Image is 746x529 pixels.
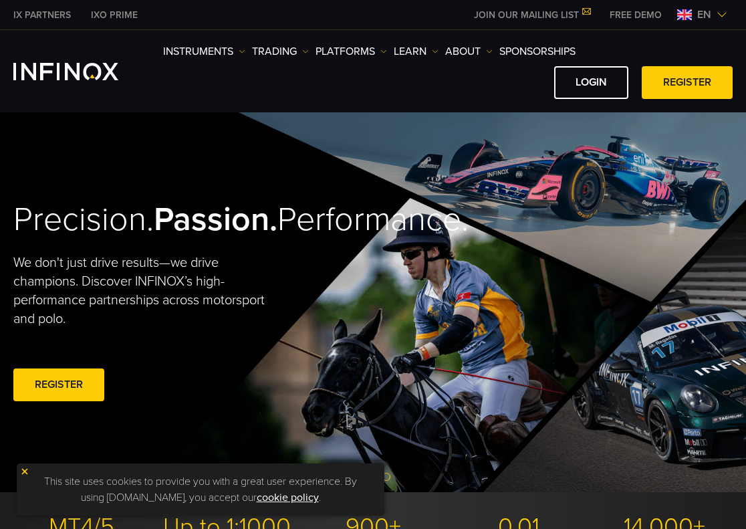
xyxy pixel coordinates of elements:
[154,199,277,239] strong: Passion.
[257,491,319,504] a: cookie policy
[382,473,390,481] span: Go to slide 3
[13,368,104,401] a: REGISTER
[81,8,148,22] a: INFINOX
[554,66,628,99] a: LOGIN
[13,63,150,80] a: INFINOX Logo
[464,9,600,21] a: JOIN OUR MAILING LIST
[252,43,309,60] a: TRADING
[499,43,576,60] a: SPONSORSHIPS
[692,7,717,23] span: en
[13,199,337,240] h2: Precision. Performance.
[3,8,81,22] a: INFINOX
[642,66,733,99] a: REGISTER
[13,253,272,328] p: We don't just drive results—we drive champions. Discover INFINOX’s high-performance partnerships ...
[163,43,245,60] a: Instruments
[316,43,387,60] a: PLATFORMS
[20,467,29,476] img: yellow close icon
[600,8,672,22] a: INFINOX MENU
[23,470,378,509] p: This site uses cookies to provide you with a great user experience. By using [DOMAIN_NAME], you a...
[445,43,493,60] a: ABOUT
[394,43,439,60] a: Learn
